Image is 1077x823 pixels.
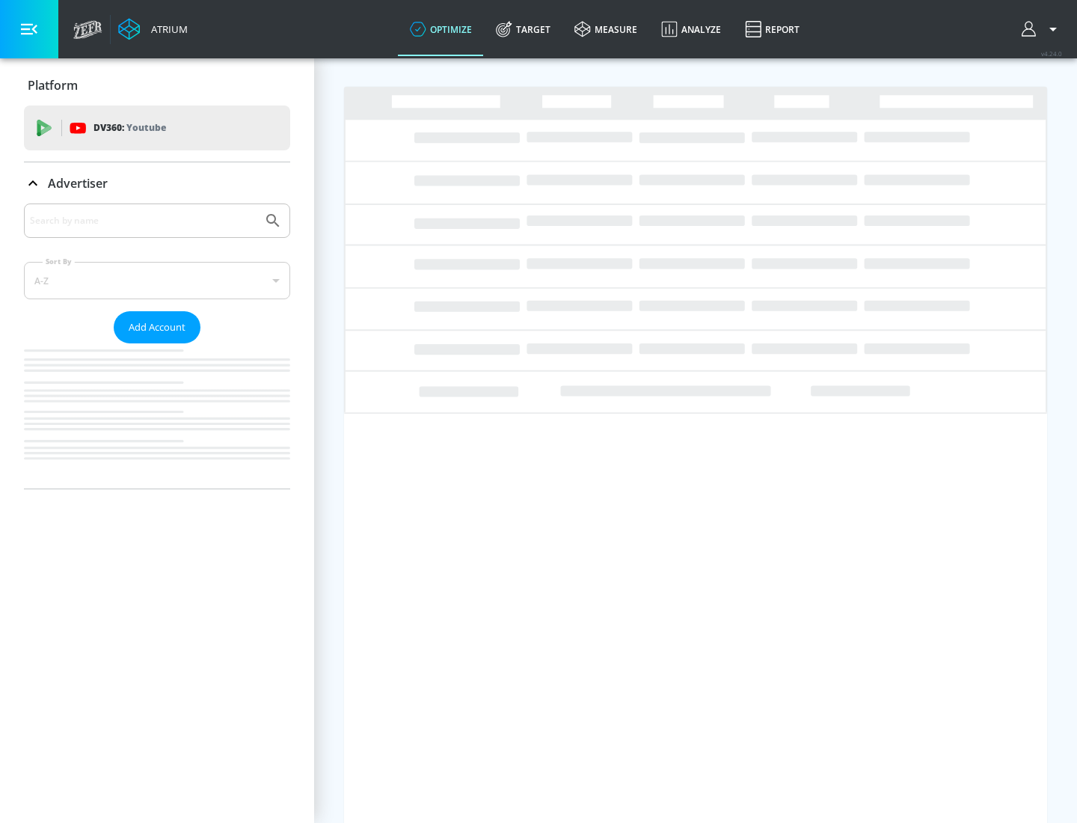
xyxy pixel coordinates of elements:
div: Advertiser [24,162,290,204]
p: Platform [28,77,78,94]
a: Target [484,2,562,56]
a: optimize [398,2,484,56]
span: v 4.24.0 [1041,49,1062,58]
a: Atrium [118,18,188,40]
a: Analyze [649,2,733,56]
div: A-Z [24,262,290,299]
p: Youtube [126,120,166,135]
p: Advertiser [48,175,108,192]
input: Search by name [30,211,257,230]
span: Add Account [129,319,185,336]
div: Advertiser [24,204,290,489]
a: Report [733,2,811,56]
p: DV360: [93,120,166,136]
nav: list of Advertiser [24,343,290,489]
div: DV360: Youtube [24,105,290,150]
button: Add Account [114,311,200,343]
div: Atrium [145,22,188,36]
a: measure [562,2,649,56]
div: Platform [24,64,290,106]
label: Sort By [43,257,75,266]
